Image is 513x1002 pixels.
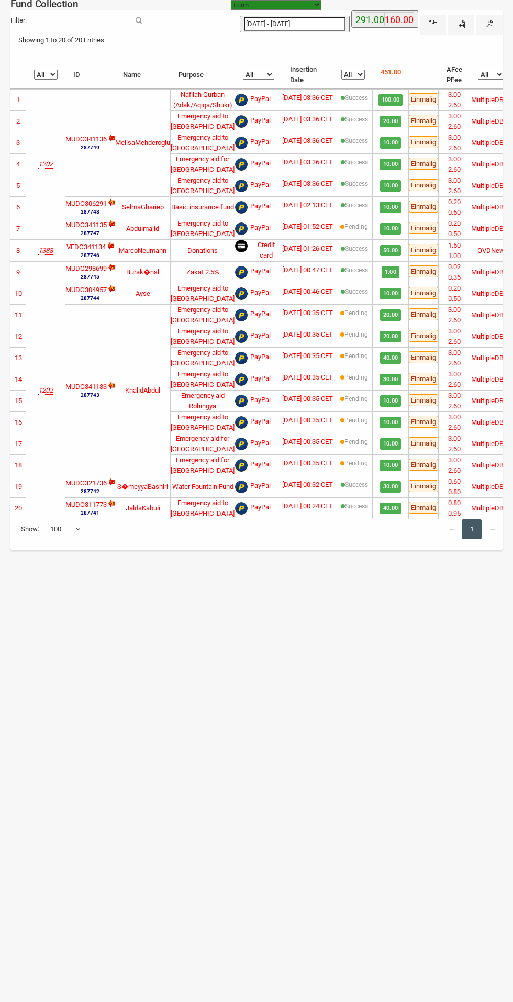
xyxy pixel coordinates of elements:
span: Einmalig [409,158,438,170]
td: Basic insurance fund [171,196,235,218]
td: Emergency aid to [GEOGRAPHIC_DATA] [171,411,235,433]
i: Musaid e.V. [38,386,53,394]
span: 20.00 [380,309,401,321]
td: Emergency aid to [GEOGRAPHIC_DATA] [171,326,235,347]
div: OVDNew [477,246,505,256]
span: 1.00 [382,266,399,278]
label: [DATE] 00:35 CET [282,329,333,340]
td: 17 [10,433,26,454]
label: [DATE] 00:35 CET [282,372,333,383]
img: new-dl.gif [107,263,115,271]
span: 10.00 [380,137,401,149]
span: Einmalig [409,179,438,191]
label: [DATE] 00:24 CET [282,501,333,511]
span: 40.00 [380,352,401,364]
li: 3.00 [439,412,470,422]
small: 287748 [65,208,115,216]
div: MultipleDBox [471,374,510,385]
td: 6 [10,196,26,218]
label: Pending [344,394,368,404]
th: ID [65,61,115,89]
td: Burak�nal [115,261,171,283]
label: Pending [344,373,368,382]
li: 2.60 [439,444,470,454]
td: KhalidAbdul [115,304,171,476]
li: 3.00 [439,326,470,337]
img: new-dl.gif [106,242,114,250]
span: Einmalig [409,244,438,256]
td: Emergency aid to [GEOGRAPHIC_DATA] [171,304,235,326]
li: 3.00 [439,111,470,121]
small: 287744 [65,294,115,302]
li: 2.60 [439,380,470,390]
td: 19 [10,476,26,497]
li: 2.60 [439,358,470,369]
td: 15 [10,390,26,411]
li: 2.60 [439,422,470,433]
label: Success [345,287,368,296]
td: 2 [10,110,26,132]
span: Einmalig [409,93,438,105]
label: MUDO304957 [65,285,107,295]
span: Einmalig [409,265,438,277]
label: Pending [344,351,368,361]
small: 287743 [65,391,115,399]
label: [DATE] 01:52 CET [282,221,333,232]
label: [DATE] 00:32 CET [282,480,333,490]
td: 8 [10,239,26,261]
div: MultipleDBox [471,288,510,299]
label: Pending [344,437,368,447]
a: ← [442,519,462,539]
label: VEDO341134 [66,242,106,252]
li: 2.60 [439,186,470,196]
label: [DATE] 00:35 CET [282,351,333,361]
td: JaldaKabuli [115,497,171,519]
div: MultipleDBox [471,503,510,514]
label: MUDO306291 [65,198,107,209]
td: Emergency aid to [GEOGRAPHIC_DATA] [171,369,235,390]
span: Einmalig [409,394,438,406]
li: 1.00 [439,251,470,261]
td: Zakat 2.5% [171,261,235,283]
li: 2.60 [439,143,470,153]
span: 20.00 [380,116,401,127]
td: Emergency aid to [GEOGRAPHIC_DATA] [171,497,235,519]
small: 287747 [65,229,115,237]
span: 100.00 [378,94,403,106]
span: Einmalig [409,502,438,514]
img: new-dl.gif [107,382,115,389]
td: 20 [10,497,26,519]
label: [DATE] 03:36 CET [282,136,333,146]
td: 5 [10,175,26,196]
label: MUDO341135 [65,220,107,230]
input: Filter: [37,10,142,30]
div: MultipleDBox [471,138,510,148]
li: 0.50 [439,294,470,304]
label: Success [345,115,368,124]
div: MultipleDBox [471,460,510,471]
label: [DATE] 00:47 CET [282,265,333,275]
label: MUDO341133 [65,382,107,392]
td: Water Fountain Fund [171,476,235,497]
label: [DATE] 00:35 CET [282,415,333,426]
label: [DATE] 03:36 CET [282,114,333,125]
li: 0.80 [439,487,470,497]
li: 2.60 [439,164,470,175]
td: 14 [10,369,26,390]
span: Einmalig [409,136,438,148]
td: 9 [10,261,26,283]
span: Einmalig [409,201,438,213]
label: Success [345,179,368,188]
li: 0.20 [439,218,470,229]
label: Success [345,480,368,489]
li: 0.36 [439,272,470,283]
li: 0.50 [439,207,470,218]
td: Emergency aid to [GEOGRAPHIC_DATA] [171,283,235,304]
div: MultipleDBox [471,224,510,234]
img: new-dl.gif [107,499,115,507]
td: 10 [10,283,26,304]
li: 3.00 [439,348,470,358]
li: 2.60 [439,100,470,110]
th: Name [115,61,171,89]
label: Success [345,265,368,275]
